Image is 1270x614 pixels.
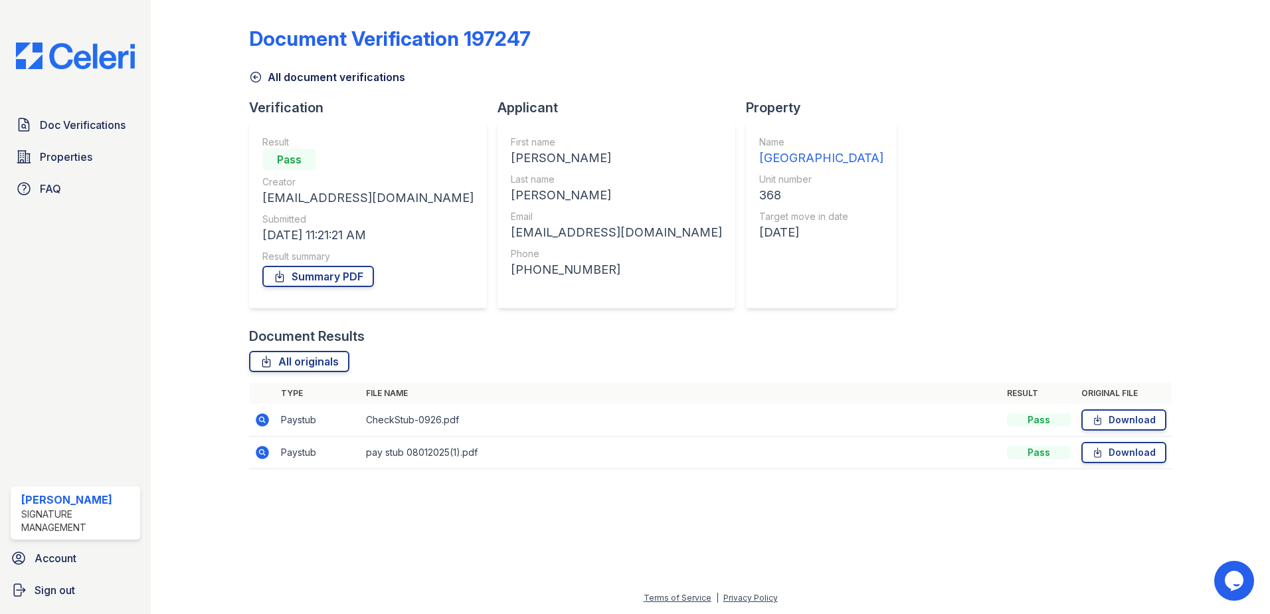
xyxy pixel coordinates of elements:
span: FAQ [40,181,61,197]
a: All originals [249,351,349,372]
div: Property [746,98,907,117]
div: Name [759,136,883,149]
div: Verification [249,98,498,117]
td: pay stub 08012025(1).pdf [361,437,1002,469]
a: Privacy Policy [723,593,778,603]
div: [PHONE_NUMBER] [511,260,722,279]
div: Pass [1007,446,1071,459]
div: | [716,593,719,603]
div: Document Results [249,327,365,346]
a: Properties [11,144,140,170]
div: [GEOGRAPHIC_DATA] [759,149,883,167]
th: Result [1002,383,1076,404]
div: Last name [511,173,722,186]
a: FAQ [11,175,140,202]
div: Creator [262,175,474,189]
span: Account [35,550,76,566]
div: 368 [759,186,883,205]
iframe: chat widget [1214,561,1257,601]
span: Sign out [35,582,75,598]
div: Pass [262,149,316,170]
th: File name [361,383,1002,404]
div: Result [262,136,474,149]
div: Result summary [262,250,474,263]
div: Document Verification 197247 [249,27,531,51]
div: First name [511,136,722,149]
a: All document verifications [249,69,405,85]
span: Doc Verifications [40,117,126,133]
td: Paystub [276,437,361,469]
span: Properties [40,149,92,165]
a: Doc Verifications [11,112,140,138]
div: [EMAIL_ADDRESS][DOMAIN_NAME] [511,223,722,242]
td: Paystub [276,404,361,437]
div: [PERSON_NAME] [21,492,135,508]
img: CE_Logo_Blue-a8612792a0a2168367f1c8372b55b34899dd931a85d93a1a3d3e32e68fde9ad4.png [5,43,145,69]
a: Sign out [5,577,145,603]
div: Unit number [759,173,883,186]
a: Summary PDF [262,266,374,287]
div: [DATE] 11:21:21 AM [262,226,474,245]
a: Terms of Service [644,593,711,603]
div: Target move in date [759,210,883,223]
th: Original file [1076,383,1172,404]
div: Email [511,210,722,223]
div: [PERSON_NAME] [511,149,722,167]
div: Signature Management [21,508,135,534]
div: [PERSON_NAME] [511,186,722,205]
a: Account [5,545,145,571]
td: CheckStub-0926.pdf [361,404,1002,437]
a: Download [1081,409,1166,431]
div: Submitted [262,213,474,226]
div: Pass [1007,413,1071,427]
div: Applicant [498,98,746,117]
a: Download [1081,442,1166,463]
a: Name [GEOGRAPHIC_DATA] [759,136,883,167]
div: [DATE] [759,223,883,242]
div: Phone [511,247,722,260]
th: Type [276,383,361,404]
div: [EMAIL_ADDRESS][DOMAIN_NAME] [262,189,474,207]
